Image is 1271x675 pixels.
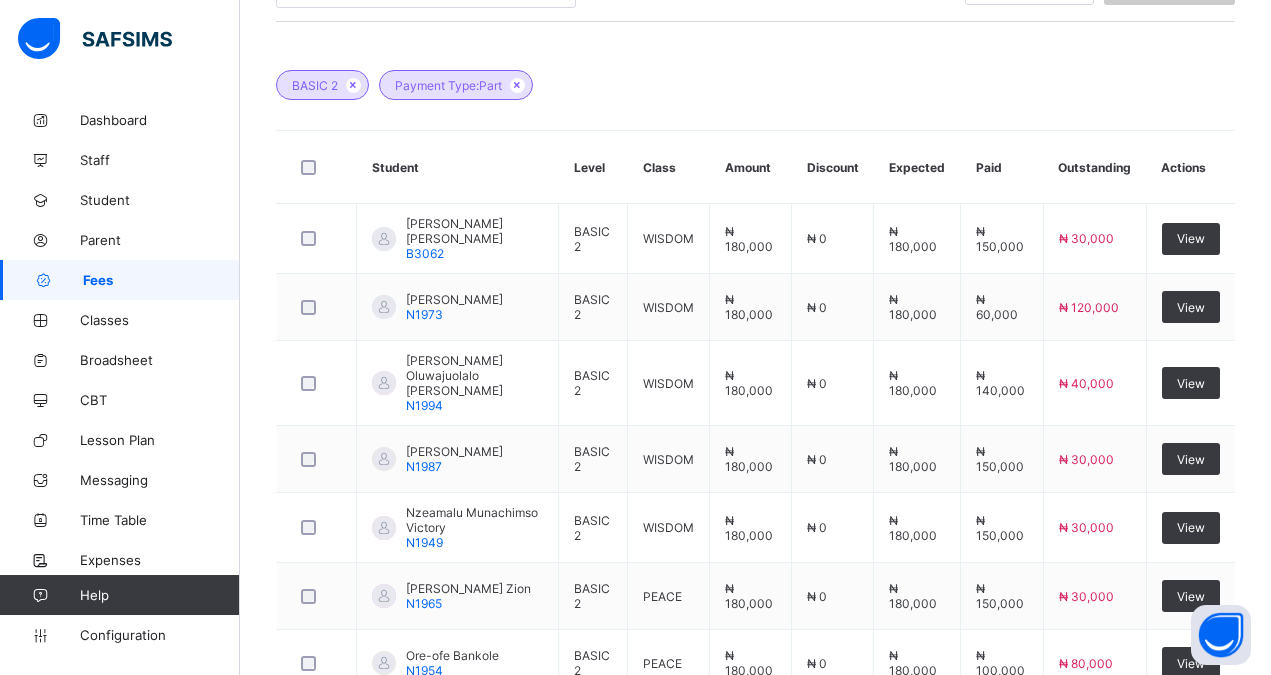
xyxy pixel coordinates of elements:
span: Expenses [80,552,240,568]
span: [PERSON_NAME] [406,292,503,307]
span: B3062 [406,246,444,261]
span: BASIC 2 [574,292,610,322]
span: ₦ 180,000 [725,368,773,398]
span: Student [80,192,240,208]
span: [PERSON_NAME] [PERSON_NAME] [406,216,543,246]
span: [PERSON_NAME] [406,444,503,459]
span: Lesson Plan [80,432,240,448]
span: Time Table [80,512,240,528]
span: Ore-ofe Bankole [406,648,499,663]
th: Outstanding [1043,131,1146,204]
span: ₦ 30,000 [1059,589,1114,604]
span: Help [80,587,239,603]
span: Configuration [80,627,239,643]
th: Student [357,131,559,204]
span: ₦ 150,000 [976,224,1024,254]
th: Expected [874,131,961,204]
span: WISDOM [643,452,694,467]
span: ₦ 140,000 [976,368,1025,398]
span: Dashboard [80,112,240,128]
span: Messaging [80,472,240,488]
span: ₦ 0 [807,656,827,671]
span: N1973 [406,307,443,322]
span: WISDOM [643,231,694,246]
span: Classes [80,312,240,328]
span: BASIC 2 [574,581,610,611]
span: View [1177,300,1205,315]
span: View [1177,376,1205,391]
span: ₦ 180,000 [889,444,937,474]
span: N1949 [406,535,443,550]
span: ₦ 180,000 [725,292,773,322]
span: BASIC 2 [574,368,610,398]
span: ₦ 180,000 [725,513,773,543]
span: ₦ 180,000 [725,581,773,611]
th: Level [559,131,628,204]
span: Fees [83,272,240,288]
span: BASIC 2 [574,513,610,543]
span: ₦ 0 [807,589,827,604]
span: ₦ 180,000 [889,581,937,611]
th: Actions [1146,131,1235,204]
span: View [1177,231,1205,246]
th: Paid [961,131,1044,204]
span: ₦ 180,000 [725,224,773,254]
span: PEACE [643,589,682,604]
span: ₦ 0 [807,520,827,535]
span: N1965 [406,596,442,611]
span: ₦ 180,000 [889,292,937,322]
span: ₦ 150,000 [976,581,1024,611]
th: Class [628,131,710,204]
span: N1987 [406,459,442,474]
span: View [1177,520,1205,535]
span: ₦ 120,000 [1059,300,1119,315]
span: WISDOM [643,300,694,315]
span: View [1177,656,1205,671]
span: BASIC 2 [292,78,338,93]
span: WISDOM [643,520,694,535]
span: ₦ 180,000 [725,444,773,474]
th: Amount [710,131,792,204]
span: [PERSON_NAME] Zion [406,581,531,596]
span: Nzeamalu Munachimso Victory [406,505,543,535]
th: Discount [792,131,874,204]
button: Open asap [1191,605,1251,665]
span: BASIC 2 [574,224,610,254]
span: ₦ 80,000 [1059,656,1113,671]
span: [PERSON_NAME] Oluwajuolalo [PERSON_NAME] [406,353,543,398]
img: safsims [18,18,172,60]
span: ₦ 0 [807,376,827,391]
span: CBT [80,392,240,408]
span: ₦ 30,000 [1059,231,1114,246]
span: ₦ 0 [807,300,827,315]
span: Payment Type: Part [395,78,502,93]
span: ₦ 150,000 [976,444,1024,474]
span: ₦ 180,000 [889,513,937,543]
span: View [1177,452,1205,467]
span: PEACE [643,656,682,671]
span: ₦ 180,000 [889,368,937,398]
span: BASIC 2 [574,444,610,474]
span: ₦ 0 [807,231,827,246]
span: View [1177,589,1205,604]
span: N1994 [406,398,443,413]
span: ₦ 30,000 [1059,520,1114,535]
span: WISDOM [643,376,694,391]
span: ₦ 150,000 [976,513,1024,543]
span: Staff [80,152,240,168]
span: ₦ 30,000 [1059,452,1114,467]
span: ₦ 60,000 [976,292,1018,322]
span: Broadsheet [80,352,240,368]
span: Parent [80,232,240,248]
span: ₦ 0 [807,452,827,467]
span: ₦ 40,000 [1059,376,1114,391]
span: ₦ 180,000 [889,224,937,254]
